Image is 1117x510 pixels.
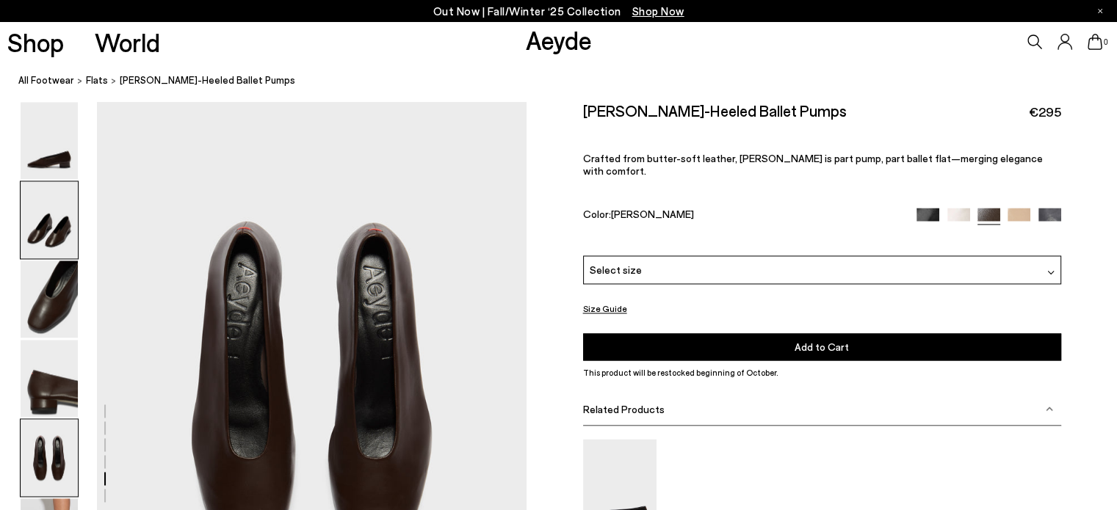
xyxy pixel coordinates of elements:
[611,208,694,221] span: [PERSON_NAME]
[95,29,160,55] a: World
[86,73,108,89] a: flats
[1029,103,1061,122] span: €295
[120,73,295,89] span: [PERSON_NAME]-Heeled Ballet Pumps
[583,334,1061,361] button: Add to Cart
[21,182,78,259] img: Delia Low-Heeled Ballet Pumps - Image 2
[583,153,1043,178] span: Crafted from butter-soft leather, [PERSON_NAME] is part pump, part ballet flat—merging elegance w...
[1047,269,1055,277] img: svg%3E
[526,24,592,55] a: Aeyde
[21,420,78,497] img: Delia Low-Heeled Ballet Pumps - Image 5
[21,261,78,338] img: Delia Low-Heeled Ballet Pumps - Image 3
[795,341,849,354] span: Add to Cart
[21,103,78,180] img: Delia Low-Heeled Ballet Pumps - Image 1
[86,75,108,87] span: flats
[583,367,1061,380] p: This product will be restocked beginning of October.
[433,2,684,21] p: Out Now | Fall/Winter ‘25 Collection
[590,263,642,278] span: Select size
[7,29,64,55] a: Shop
[583,208,902,225] div: Color:
[583,300,627,318] button: Size Guide
[18,62,1117,102] nav: breadcrumb
[21,340,78,418] img: Delia Low-Heeled Ballet Pumps - Image 4
[583,403,665,415] span: Related Products
[1046,406,1053,413] img: svg%3E
[632,4,684,18] span: Navigate to /collections/new-in
[1102,38,1110,46] span: 0
[18,73,74,89] a: All Footwear
[1088,34,1102,50] a: 0
[583,102,847,120] h2: [PERSON_NAME]-Heeled Ballet Pumps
